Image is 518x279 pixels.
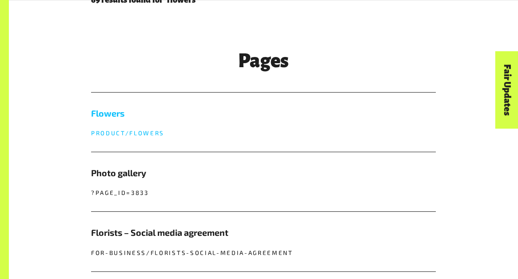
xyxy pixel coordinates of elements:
[91,51,436,71] h3: Pages
[91,166,436,180] h5: Photo gallery
[91,152,436,211] a: Photo gallery ?page_id=3833
[91,93,436,152] a: Flowers product/flowers
[91,107,436,120] h5: Flowers
[91,226,436,239] h5: Florists – Social media agreement
[91,188,436,197] p: ?page_id=3833
[91,248,436,257] p: for-business/florists-social-media-agreement
[91,129,436,137] p: product/flowers
[91,212,436,271] a: Florists – Social media agreement for-business/florists-social-media-agreement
